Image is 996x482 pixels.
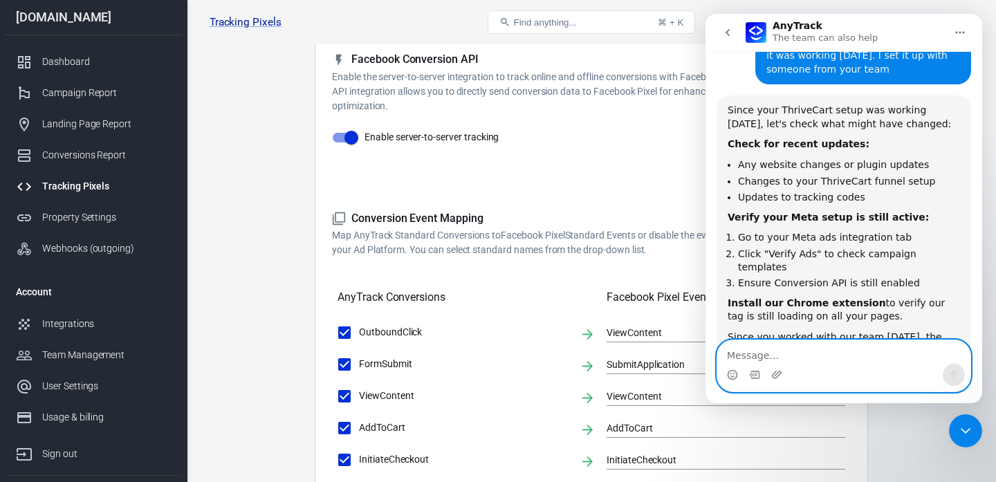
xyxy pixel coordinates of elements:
[22,317,255,384] div: Since you worked with our team [DATE], the custom integration should still be in place. The issue...
[607,290,845,304] h5: Facebook Pixel Events
[5,77,182,109] a: Campaign Report
[949,414,982,447] iframe: Intercom live chat
[22,22,33,33] img: logo_orange.svg
[5,402,182,433] a: Usage & billing
[359,452,569,467] span: InitiateCheckout
[952,6,985,39] a: Sign out
[359,357,569,371] span: FormSubmit
[359,325,569,340] span: OutboundClick
[359,389,569,403] span: ViewContent
[36,36,152,47] div: Domain: [DOMAIN_NAME]
[33,234,255,259] li: Click "Verify Ads" to check campaign templates
[513,17,576,28] span: Find anything...
[22,198,223,209] b: Verify your Meta setup is still active:
[210,15,282,30] a: Tracking Pixels
[42,179,171,194] div: Tracking Pixels
[5,371,182,402] a: User Settings
[11,82,266,457] div: AnyTrack says…
[5,109,182,140] a: Landing Page Report
[332,212,851,226] h5: Conversion Event Mapping
[5,140,182,171] a: Conversions Report
[488,10,695,34] button: Find anything...⌘ + K
[607,355,824,373] input: Event Name
[33,177,255,190] li: Updates to tracking codes
[42,410,171,425] div: Usage & billing
[237,350,259,372] button: Send a message…
[33,263,255,276] li: Ensure Conversion API is still enabled
[21,355,33,367] button: Emoji picker
[42,317,171,331] div: Integrations
[33,217,255,230] li: Go to your Meta ads integration tab
[5,171,182,202] a: Tracking Pixels
[5,233,182,264] a: Webhooks (outgoing)
[607,451,824,468] input: Event Name
[33,145,255,158] li: Any website changes or plugin updates
[607,419,824,436] input: Event Name
[5,340,182,371] a: Team Management
[138,80,149,91] img: tab_keywords_by_traffic_grey.svg
[5,11,182,24] div: [DOMAIN_NAME]
[42,379,171,393] div: User Settings
[22,284,181,295] b: Install our Chrome extension
[42,447,171,461] div: Sign out
[332,228,851,257] p: Map AnyTrack Standard Conversions to Facebook Pixel Standard Events or disable the events you don...
[153,82,233,91] div: Keywords by Traffic
[5,308,182,340] a: Integrations
[22,283,255,310] div: to verify our tag is still loading on all your pages.
[607,324,824,341] input: Event Name
[37,80,48,91] img: tab_domain_overview_orange.svg
[11,82,266,427] div: Since your ThriveCart setup was working [DATE], let's check what might have changed:Check for rec...
[66,355,77,367] button: Upload attachment
[5,433,182,470] a: Sign out
[607,387,824,405] input: Event Name
[22,90,255,117] div: Since your ThriveCart setup was working [DATE], let's check what might have changed:
[42,210,171,225] div: Property Settings
[332,53,851,67] h5: Facebook Conversion API
[12,326,265,350] textarea: Message…
[338,290,445,304] h5: AnyTrack Conversions
[42,86,171,100] div: Campaign Report
[22,36,33,47] img: website_grey.svg
[332,70,851,113] p: Enable the server-to-server integration to track online and offline conversions with Facebook Pix...
[42,55,171,69] div: Dashboard
[359,420,569,435] span: AddToCart
[365,130,499,145] span: Enable server-to-server tracking
[44,355,55,367] button: Gif picker
[42,241,171,256] div: Webhooks (outgoing)
[42,348,171,362] div: Team Management
[42,148,171,163] div: Conversions Report
[53,82,124,91] div: Domain Overview
[705,14,982,403] iframe: Intercom live chat
[5,275,182,308] li: Account
[22,124,164,136] b: Check for recent updates:
[42,117,171,131] div: Landing Page Report
[39,22,68,33] div: v 4.0.25
[658,17,683,28] div: ⌘ + K
[5,202,182,233] a: Property Settings
[33,161,255,174] li: Changes to your ThriveCart funnel setup
[5,46,182,77] a: Dashboard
